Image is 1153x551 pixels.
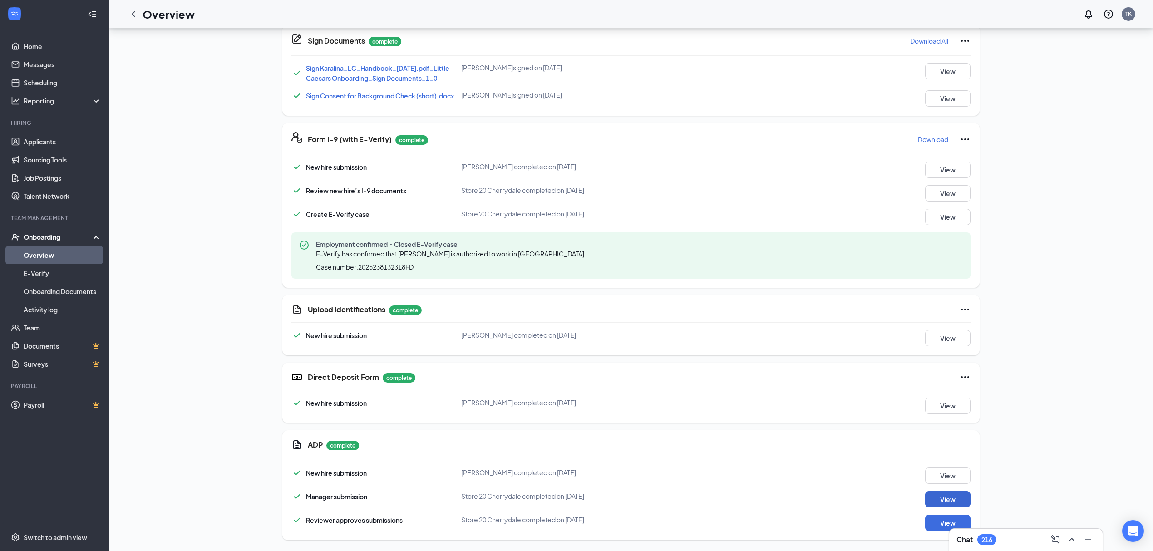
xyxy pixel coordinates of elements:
[1064,532,1079,547] button: ChevronUp
[306,64,449,82] a: Sign Karalina_LC_Handbook_[DATE].pdf_Little Caesars Onboarding_Sign Documents_1_0
[910,34,949,48] button: Download All
[925,185,971,202] button: View
[306,163,367,171] span: New hire submission
[24,396,101,414] a: PayrollCrown
[956,535,973,545] h3: Chat
[291,132,302,143] svg: FormI9EVerifyIcon
[10,9,19,18] svg: WorkstreamLogo
[960,372,971,383] svg: Ellipses
[11,382,99,390] div: Payroll
[461,516,584,524] span: Store 20 Cherrydale completed on [DATE]
[291,330,302,341] svg: Checkmark
[24,355,101,373] a: SurveysCrown
[306,331,367,339] span: New hire submission
[291,398,302,408] svg: Checkmark
[1125,10,1132,18] div: TK
[461,90,688,99] div: [PERSON_NAME] signed on [DATE]
[291,491,302,502] svg: Checkmark
[306,492,367,501] span: Manager submission
[24,133,101,151] a: Applicants
[24,37,101,55] a: Home
[291,439,302,450] svg: Document
[918,135,948,144] p: Download
[24,533,87,542] div: Switch to admin view
[308,134,392,144] h5: Form I-9 (with E-Verify)
[925,398,971,414] button: View
[316,250,586,258] span: E-Verify has confirmed that [PERSON_NAME] is authorized to work in [GEOGRAPHIC_DATA].
[369,37,401,46] p: complete
[24,151,101,169] a: Sourcing Tools
[461,468,576,477] span: [PERSON_NAME] completed on [DATE]
[925,209,971,225] button: View
[24,232,94,241] div: Onboarding
[24,246,101,264] a: Overview
[306,516,403,524] span: Reviewer approves submissions
[925,162,971,178] button: View
[306,399,367,407] span: New hire submission
[308,440,323,450] h5: ADP
[24,169,101,187] a: Job Postings
[291,185,302,196] svg: Checkmark
[461,492,584,500] span: Store 20 Cherrydale completed on [DATE]
[306,187,406,195] span: Review new hire’s I-9 documents
[24,74,101,92] a: Scheduling
[925,467,971,484] button: View
[24,264,101,282] a: E-Verify
[1083,534,1094,545] svg: Minimize
[291,209,302,220] svg: Checkmark
[910,36,948,45] p: Download All
[925,63,971,79] button: View
[24,319,101,337] a: Team
[291,34,302,44] svg: CompanyDocumentIcon
[24,96,102,105] div: Reporting
[24,282,101,300] a: Onboarding Documents
[299,240,310,251] svg: CheckmarkCircle
[11,214,99,222] div: Team Management
[1050,534,1061,545] svg: ComposeMessage
[461,398,576,407] span: [PERSON_NAME] completed on [DATE]
[11,96,20,105] svg: Analysis
[291,467,302,478] svg: Checkmark
[308,36,365,46] h5: Sign Documents
[1066,534,1077,545] svg: ChevronUp
[291,162,302,172] svg: Checkmark
[925,330,971,346] button: View
[291,304,302,315] svg: CustomFormIcon
[395,135,428,145] p: complete
[461,331,576,339] span: [PERSON_NAME] completed on [DATE]
[308,305,385,315] h5: Upload Identifications
[960,304,971,315] svg: Ellipses
[960,134,971,145] svg: Ellipses
[383,373,415,383] p: complete
[11,533,20,542] svg: Settings
[925,491,971,507] button: View
[1081,532,1095,547] button: Minimize
[308,372,379,382] h5: Direct Deposit Form
[143,6,195,22] h1: Overview
[24,300,101,319] a: Activity log
[917,132,949,147] button: Download
[389,305,422,315] p: complete
[306,92,454,100] a: Sign Consent for Background Check (short).docx
[291,515,302,526] svg: Checkmark
[291,68,302,79] svg: Checkmark
[461,210,584,218] span: Store 20 Cherrydale completed on [DATE]
[1048,532,1063,547] button: ComposeMessage
[326,441,359,450] p: complete
[461,162,576,171] span: [PERSON_NAME] completed on [DATE]
[461,186,584,194] span: Store 20 Cherrydale completed on [DATE]
[24,337,101,355] a: DocumentsCrown
[88,10,97,19] svg: Collapse
[316,262,414,271] span: Case number: 2025238132318FD
[925,90,971,107] button: View
[291,372,302,383] svg: DirectDepositIcon
[306,469,367,477] span: New hire submission
[925,515,971,531] button: View
[11,119,99,127] div: Hiring
[291,90,302,101] svg: Checkmark
[461,63,688,72] div: [PERSON_NAME] signed on [DATE]
[128,9,139,20] svg: ChevronLeft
